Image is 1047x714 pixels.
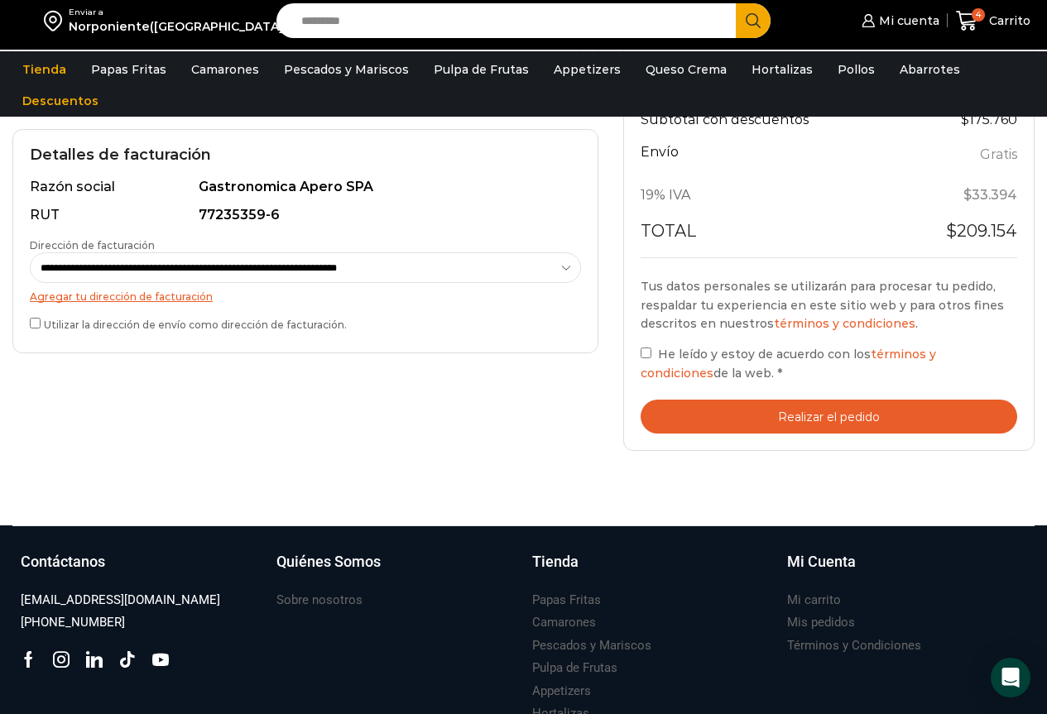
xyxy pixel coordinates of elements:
h3: Sobre nosotros [276,592,363,609]
a: Mi Cuenta [787,551,1026,589]
h2: Detalles de facturación [30,146,581,165]
a: Agregar tu dirección de facturación [30,290,213,303]
span: He leído y estoy de acuerdo con los de la web. [641,347,936,380]
div: Enviar a [69,7,287,18]
a: Pescados y Mariscos [276,54,417,85]
a: Pulpa de Frutas [425,54,537,85]
img: address-field-icon.svg [44,7,69,35]
input: He leído y estoy de acuerdo con lostérminos y condicionesde la web. * [641,347,651,358]
h3: Pulpa de Frutas [532,659,617,677]
bdi: 175.760 [961,112,1017,127]
a: [EMAIL_ADDRESS][DOMAIN_NAME] [21,589,220,611]
abbr: requerido [777,366,782,381]
a: Hortalizas [743,54,821,85]
a: Pescados y Mariscos [532,635,651,657]
a: Contáctanos [21,551,260,589]
h3: Tienda [532,551,579,573]
a: Sobre nosotros [276,589,363,611]
label: Gratis [980,143,1017,167]
h3: Mi Cuenta [787,551,856,573]
a: términos y condiciones [774,316,915,331]
div: RUT [30,206,195,225]
span: $ [963,187,972,203]
a: Mi cuenta [857,4,939,37]
bdi: 209.154 [946,221,1017,241]
h3: Camarones [532,614,596,631]
div: Open Intercom Messenger [991,658,1030,697]
a: Tienda [532,551,771,589]
a: Mis pedidos [787,611,855,634]
a: Appetizers [532,680,591,702]
h3: Appetizers [532,683,591,700]
span: Mi cuenta [875,12,939,29]
h3: Mi carrito [787,592,841,609]
span: Carrito [985,12,1030,29]
a: Quiénes Somos [276,551,516,589]
a: Descuentos [14,85,107,117]
span: $ [961,112,969,127]
div: Gastronomica Apero SPA [199,178,574,197]
a: Camarones [183,54,267,85]
span: 4 [972,8,985,22]
a: términos y condiciones [641,347,936,380]
a: Papas Fritas [532,589,601,611]
h3: Contáctanos [21,551,105,573]
h3: Términos y Condiciones [787,637,921,654]
label: Utilizar la dirección de envío como dirección de facturación. [30,314,581,332]
h3: [EMAIL_ADDRESS][DOMAIN_NAME] [21,592,220,609]
span: $ [946,221,957,241]
h3: Quiénes Somos [276,551,381,573]
select: Dirección de facturación [30,252,581,283]
a: Papas Fritas [83,54,175,85]
a: [PHONE_NUMBER] [21,611,125,634]
th: 19% IVA [641,176,910,214]
div: 77235359-6 [199,206,574,225]
a: Pollos [829,54,883,85]
button: Realizar el pedido [641,400,1017,434]
a: Términos y Condiciones [787,635,921,657]
input: Utilizar la dirección de envío como dirección de facturación. [30,318,41,328]
p: Tus datos personales se utilizarán para procesar tu pedido, respaldar tu experiencia en este siti... [641,277,1017,333]
a: Tienda [14,54,74,85]
h3: Papas Fritas [532,592,601,609]
span: 33.394 [963,187,1017,203]
h3: Mis pedidos [787,614,855,631]
div: Norponiente([GEOGRAPHIC_DATA]) [69,18,287,35]
a: Queso Crema [637,54,735,85]
th: Envío [641,140,910,177]
th: Subtotal con descuentos [641,102,910,140]
h3: [PHONE_NUMBER] [21,614,125,631]
a: Appetizers [545,54,629,85]
a: Camarones [532,611,596,634]
a: 4 Carrito [956,2,1030,41]
label: Dirección de facturación [30,238,581,283]
a: Abarrotes [891,54,968,85]
a: Pulpa de Frutas [532,657,617,679]
a: Mi carrito [787,589,841,611]
th: Total [641,214,910,257]
div: Razón social [30,178,195,197]
h3: Pescados y Mariscos [532,637,651,654]
button: Search button [736,3,771,38]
